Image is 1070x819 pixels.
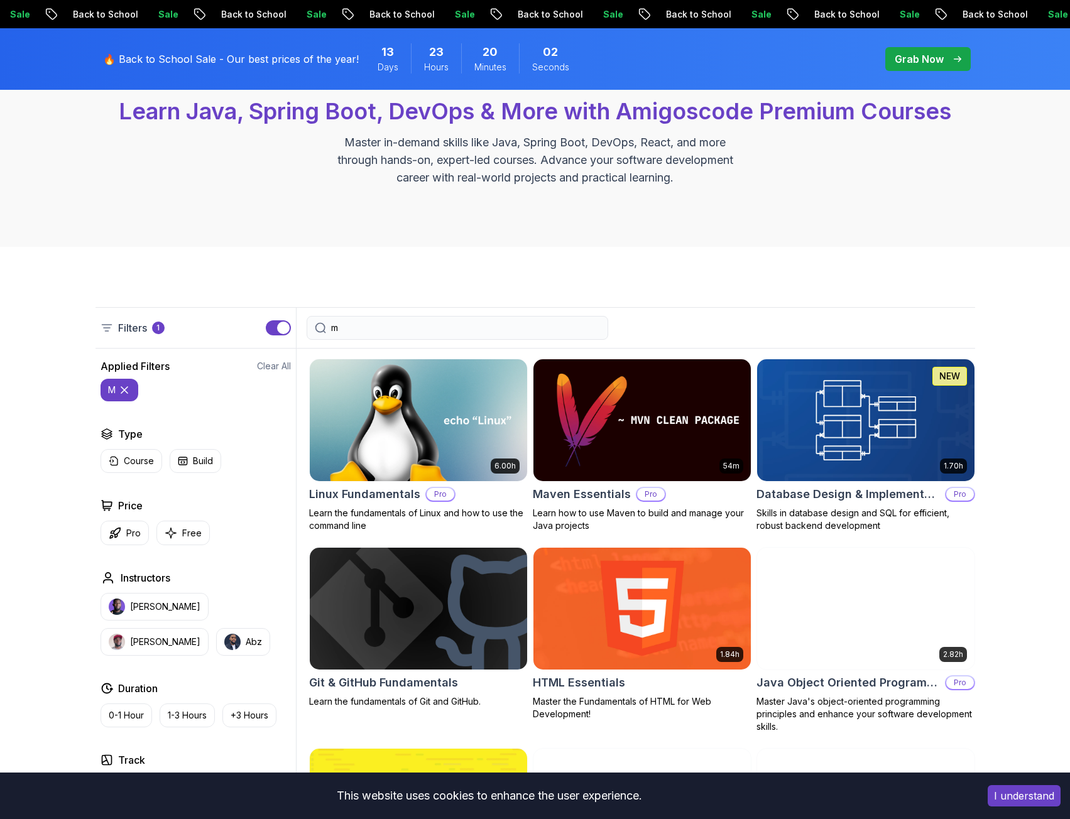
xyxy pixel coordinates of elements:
[118,752,145,767] h2: Track
[182,527,202,540] p: Free
[160,703,215,727] button: 1-3 Hours
[118,426,143,442] h2: Type
[794,8,879,21] p: Back to School
[756,695,975,733] p: Master Java's object-oriented programming principles and enhance your software development skills.
[52,8,138,21] p: Back to School
[118,498,143,513] h2: Price
[109,599,125,615] img: instructor img
[533,547,751,720] a: HTML Essentials card1.84hHTML EssentialsMaster the Fundamentals of HTML for Web Development!
[756,547,975,733] a: Java Object Oriented Programming card2.82hJava Object Oriented ProgrammingProMaster Java's object...
[434,8,474,21] p: Sale
[943,649,963,659] p: 2.82h
[378,61,398,73] span: Days
[119,97,951,125] span: Learn Java, Spring Boot, DevOps & More with Amigoscode Premium Courses
[756,507,975,532] p: Skills in database design and SQL for efficient, robust backend development
[193,455,213,467] p: Build
[720,649,740,659] p: 1.84h
[756,359,975,532] a: Database Design & Implementation card1.70hNEWDatabase Design & ImplementationProSkills in databas...
[944,461,963,471] p: 1.70h
[349,8,434,21] p: Back to School
[124,455,154,467] p: Course
[895,52,944,67] p: Grab Now
[156,323,160,333] p: 1
[126,527,141,540] p: Pro
[533,674,625,692] h2: HTML Essentials
[756,485,940,503] h2: Database Design & Implementation
[101,449,162,473] button: Course
[156,521,210,545] button: Free
[170,449,221,473] button: Build
[533,695,751,720] p: Master the Fundamentals of HTML for Web Development!
[310,359,527,481] img: Linux Fundamentals card
[533,359,751,532] a: Maven Essentials card54mMaven EssentialsProLearn how to use Maven to build and manage your Java p...
[879,8,919,21] p: Sale
[723,461,740,471] p: 54m
[757,359,974,481] img: Database Design & Implementation card
[946,488,974,501] p: Pro
[942,8,1027,21] p: Back to School
[101,703,152,727] button: 0-1 Hour
[756,674,940,692] h2: Java Object Oriented Programming
[533,359,751,481] img: Maven Essentials card
[309,359,528,532] a: Linux Fundamentals card6.00hLinux FundamentalsProLearn the fundamentals of Linux and how to use t...
[474,61,506,73] span: Minutes
[331,322,600,334] input: Search Java, React, Spring boot ...
[101,521,149,545] button: Pro
[1027,8,1067,21] p: Sale
[483,43,498,61] span: 20 Minutes
[429,43,444,61] span: 23 Hours
[109,709,144,722] p: 0-1 Hour
[946,676,974,689] p: Pro
[231,709,268,722] p: +3 Hours
[424,61,449,73] span: Hours
[118,320,147,335] p: Filters
[427,488,454,501] p: Pro
[101,379,138,401] button: m
[309,695,528,708] p: Learn the fundamentals of Git and GitHub.
[309,547,528,708] a: Git & GitHub Fundamentals cardGit & GitHub FundamentalsLearn the fundamentals of Git and GitHub.
[118,681,158,696] h2: Duration
[9,782,969,810] div: This website uses cookies to enhance the user experience.
[310,548,527,670] img: Git & GitHub Fundamentals card
[494,461,516,471] p: 6.00h
[645,8,731,21] p: Back to School
[109,634,125,650] img: instructor img
[309,507,528,532] p: Learn the fundamentals of Linux and how to use the command line
[130,600,200,613] p: [PERSON_NAME]
[543,43,558,61] span: 2 Seconds
[246,636,262,648] p: Abz
[222,703,276,727] button: +3 Hours
[103,52,359,67] p: 🔥 Back to School Sale - Our best prices of the year!
[224,634,241,650] img: instructor img
[988,785,1061,806] button: Accept cookies
[101,628,209,656] button: instructor img[PERSON_NAME]
[286,8,326,21] p: Sale
[309,485,420,503] h2: Linux Fundamentals
[138,8,178,21] p: Sale
[637,488,665,501] p: Pro
[200,8,286,21] p: Back to School
[108,384,116,396] p: m
[533,507,751,532] p: Learn how to use Maven to build and manage your Java projects
[533,548,751,670] img: HTML Essentials card
[121,570,170,585] h2: Instructors
[216,628,270,656] button: instructor imgAbz
[533,485,631,503] h2: Maven Essentials
[101,359,170,374] h2: Applied Filters
[309,674,458,692] h2: Git & GitHub Fundamentals
[101,593,209,621] button: instructor img[PERSON_NAME]
[130,636,200,648] p: [PERSON_NAME]
[939,370,960,382] p: NEW
[257,360,291,372] button: Clear All
[582,8,623,21] p: Sale
[731,8,771,21] p: Sale
[324,134,746,187] p: Master in-demand skills like Java, Spring Boot, DevOps, React, and more through hands-on, expert-...
[168,709,207,722] p: 1-3 Hours
[757,548,974,670] img: Java Object Oriented Programming card
[381,43,394,61] span: 13 Days
[497,8,582,21] p: Back to School
[532,61,569,73] span: Seconds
